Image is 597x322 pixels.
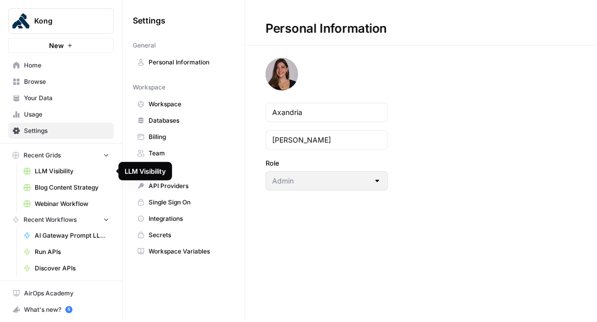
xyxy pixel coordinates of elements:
[133,162,234,178] a: Tags
[8,90,114,106] a: Your Data
[133,227,234,243] a: Secrets
[266,58,298,90] img: avatar
[8,106,114,123] a: Usage
[245,20,408,37] div: Personal Information
[149,116,230,125] span: Databases
[133,14,165,27] span: Settings
[133,194,234,211] a: Single Sign On
[19,196,114,212] a: Webinar Workflow
[8,123,114,139] a: Settings
[35,183,109,192] span: Blog Content Strategy
[8,302,114,318] button: What's new? 5
[24,94,109,103] span: Your Data
[133,83,165,92] span: Workspace
[49,40,64,51] span: New
[149,100,230,109] span: Workspace
[19,163,114,179] a: LLM Visibility
[133,41,156,50] span: General
[67,307,70,312] text: 5
[8,212,114,227] button: Recent Workflows
[24,289,109,298] span: AirOps Academy
[8,285,114,302] a: AirOps Academy
[19,179,114,196] a: Blog Content Strategy
[266,158,388,168] label: Role
[12,12,30,30] img: Kong Logo
[149,132,230,142] span: Billing
[133,178,234,194] a: API Providers
[23,215,77,224] span: Recent Workflows
[133,211,234,227] a: Integrations
[35,231,109,240] span: AI Gateway Prompt LLM Visibility
[9,302,113,317] div: What's new?
[8,8,114,34] button: Workspace: Kong
[24,110,109,119] span: Usage
[35,199,109,209] span: Webinar Workflow
[133,243,234,260] a: Workspace Variables
[8,57,114,74] a: Home
[35,264,109,273] span: Discover APIs
[8,148,114,163] button: Recent Grids
[125,166,166,176] div: LLM Visibility
[19,244,114,260] a: Run APIs
[23,151,61,160] span: Recent Grids
[133,96,234,112] a: Workspace
[149,149,230,158] span: Team
[19,260,114,277] a: Discover APIs
[149,165,230,174] span: Tags
[65,306,73,313] a: 5
[35,247,109,257] span: Run APIs
[149,231,230,240] span: Secrets
[149,181,230,191] span: API Providers
[24,126,109,135] span: Settings
[149,247,230,256] span: Workspace Variables
[133,112,234,129] a: Databases
[24,77,109,86] span: Browse
[133,129,234,145] a: Billing
[149,214,230,223] span: Integrations
[35,167,109,176] span: LLM Visibility
[149,58,230,67] span: Personal Information
[133,145,234,162] a: Team
[133,54,234,71] a: Personal Information
[34,16,96,26] span: Kong
[8,38,114,53] button: New
[19,227,114,244] a: AI Gateway Prompt LLM Visibility
[24,61,109,70] span: Home
[149,198,230,207] span: Single Sign On
[8,74,114,90] a: Browse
